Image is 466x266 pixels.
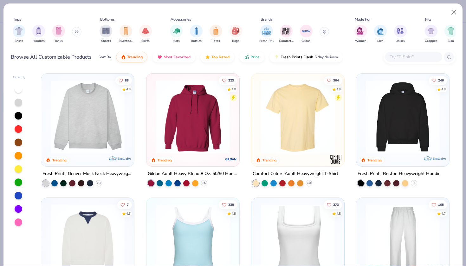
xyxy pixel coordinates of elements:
button: filter button [354,25,367,43]
span: Gildan [301,39,311,43]
div: filter for Skirts [139,25,152,43]
button: Like [324,76,342,85]
button: Trending [116,52,147,62]
span: Slim [448,39,454,43]
span: + 60 [307,181,311,185]
span: Men [377,39,384,43]
button: filter button [190,25,203,43]
span: 246 [438,79,444,82]
div: filter for Totes [210,25,222,43]
div: Browse All Customizable Products [11,53,92,61]
div: filter for Shirts [13,25,25,43]
button: filter button [119,25,133,43]
span: Comfort Colors [279,39,294,43]
span: Bags [232,39,239,43]
img: Cropped Image [427,27,435,35]
img: Tanks Image [55,27,62,35]
img: Shirts Image [15,27,23,35]
span: 7 [127,203,129,206]
div: filter for Hoodies [32,25,45,43]
span: Women [355,39,366,43]
span: + 10 [97,181,101,185]
button: filter button [300,25,313,43]
img: TopRated.gif [205,55,210,60]
span: Shorts [101,39,111,43]
span: Exclusive [118,157,132,161]
button: filter button [210,25,222,43]
span: Fresh Prints [259,39,274,43]
button: filter button [32,25,45,43]
img: 029b8af0-80e6-406f-9fdc-fdf898547912 [258,80,338,154]
span: Tanks [55,39,63,43]
button: Price [239,52,264,62]
div: 4.8 [336,211,341,216]
input: Try "T-Shirt" [389,53,438,61]
div: 4.6 [126,211,131,216]
div: filter for Gildan [300,25,313,43]
img: 01756b78-01f6-4cc6-8d8a-3c30c1a0c8ac [153,80,233,154]
button: filter button [139,25,152,43]
span: 88 [125,79,129,82]
img: Hats Image [173,27,180,35]
button: filter button [279,25,294,43]
div: filter for Bags [230,25,242,43]
button: Fresh Prints Flash5 day delivery [269,52,343,62]
div: Brands [261,16,273,22]
span: 304 [333,79,339,82]
div: Fits [425,16,431,22]
img: Totes Image [212,27,219,35]
img: f5d85501-0dbb-4ee4-b115-c08fa3845d83 [48,80,128,154]
img: Gildan logo [225,153,237,165]
span: Hats [173,39,180,43]
img: Unisex Image [397,27,404,35]
span: Skirts [141,39,150,43]
button: Close [448,6,460,18]
button: filter button [374,25,387,43]
div: Bottoms [100,16,115,22]
span: Fresh Prints Flash [281,55,313,60]
button: Most Favorited [152,52,195,62]
button: Like [117,200,132,209]
span: Price [250,55,260,60]
span: 273 [333,203,339,206]
img: Fresh Prints Image [262,26,271,36]
div: filter for Women [354,25,367,43]
div: filter for Hats [170,25,183,43]
div: Filter By [13,75,26,80]
span: 5 day delivery [314,54,338,61]
span: Cropped [425,39,437,43]
img: Gildan Image [301,26,311,36]
img: trending.gif [121,55,126,60]
button: Like [324,200,342,209]
img: Comfort Colors Image [282,26,291,36]
img: Women Image [357,27,364,35]
div: filter for Men [374,25,387,43]
img: 91acfc32-fd48-4d6b-bdad-a4c1a30ac3fc [363,80,443,154]
button: filter button [444,25,457,43]
div: Comfort Colors Adult Heavyweight T-Shirt [253,170,338,178]
span: Trending [127,55,143,60]
span: 168 [438,203,444,206]
button: filter button [13,25,25,43]
img: Skirts Image [142,27,149,35]
span: + 37 [202,181,206,185]
img: Sweatpants Image [122,27,129,35]
div: 4.8 [441,87,446,92]
div: filter for Slim [444,25,457,43]
img: Comfort Colors logo [330,153,342,165]
img: Shorts Image [102,27,110,35]
img: Men Image [377,27,384,35]
div: Tops [13,16,21,22]
span: Sweatpants [119,39,133,43]
span: Top Rated [211,55,230,60]
button: Like [115,76,132,85]
img: flash.gif [274,55,279,60]
button: filter button [100,25,112,43]
div: filter for Tanks [52,25,65,43]
span: + 9 [412,181,416,185]
img: Bags Image [232,27,239,35]
button: Like [429,200,447,209]
span: 238 [228,203,234,206]
div: filter for Unisex [394,25,407,43]
div: Sort By [99,54,111,60]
